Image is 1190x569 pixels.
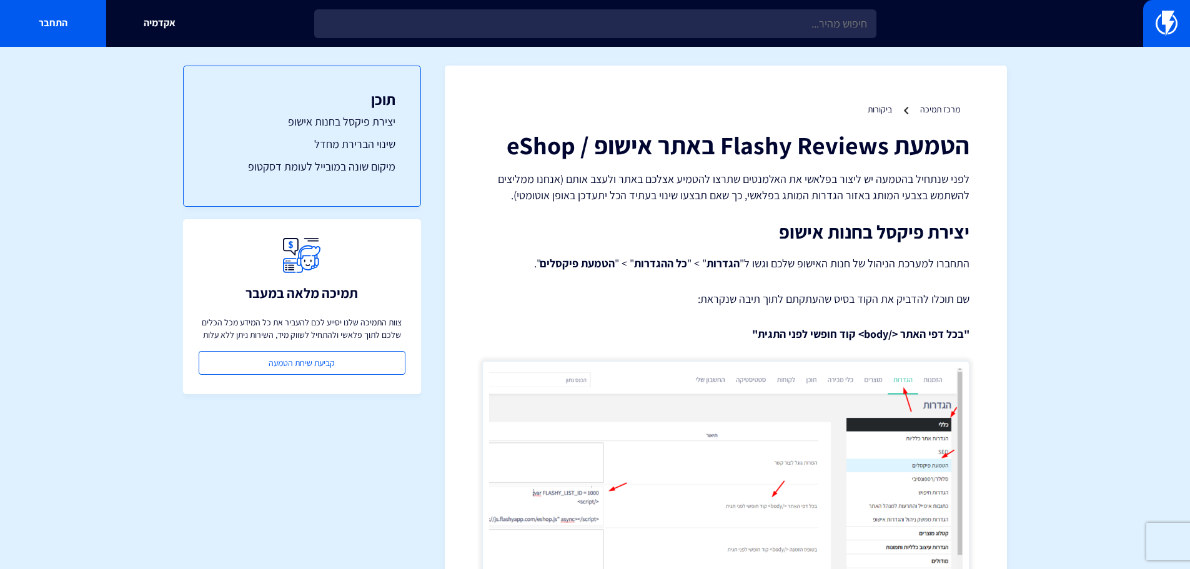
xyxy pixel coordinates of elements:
h3: תמיכה מלאה במעבר [245,285,358,300]
a: יצירת פיקסל בחנות אישופ [209,114,395,130]
a: מרכז תמיכה [920,104,960,115]
p: התחברו למערכת הניהול של חנות האישופ שלכם וגשו ל" " > " " > " ". [482,255,969,272]
a: ביקורות [868,104,892,115]
h1: הטמעת Flashy Reviews באתר אישופ / eShop [482,131,969,159]
p: שם תוכלו להדביק את הקוד בסיס שהעתקתם לתוך תיבה שנקראת: [482,291,969,307]
strong: הגדרות [707,256,740,270]
h2: יצירת פיקסל בחנות אישופ [482,222,969,242]
a: קביעת שיחת הטמעה [199,351,405,375]
strong: כל ההגדרות [634,256,687,270]
strong: הטמעת פיקסלים [540,256,615,270]
h3: תוכן [209,91,395,107]
input: חיפוש מהיר... [314,9,876,38]
strong: "בכל דפי האתר </body> קוד חופשי לפני התגית" [752,327,969,341]
p: לפני שנתחיל בהטמעה יש ליצור בפלאשי את האלמנטים שתרצו להטמיע אצלכם באתר ולעצב אותם (אנחנו ממליצים ... [482,171,969,203]
p: צוות התמיכה שלנו יסייע לכם להעביר את כל המידע מכל הכלים שלכם לתוך פלאשי ולהתחיל לשווק מיד, השירות... [199,316,405,341]
a: שינוי הברירת מחדל [209,136,395,152]
a: מיקום שונה במובייל לעומת דסקטופ [209,159,395,175]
